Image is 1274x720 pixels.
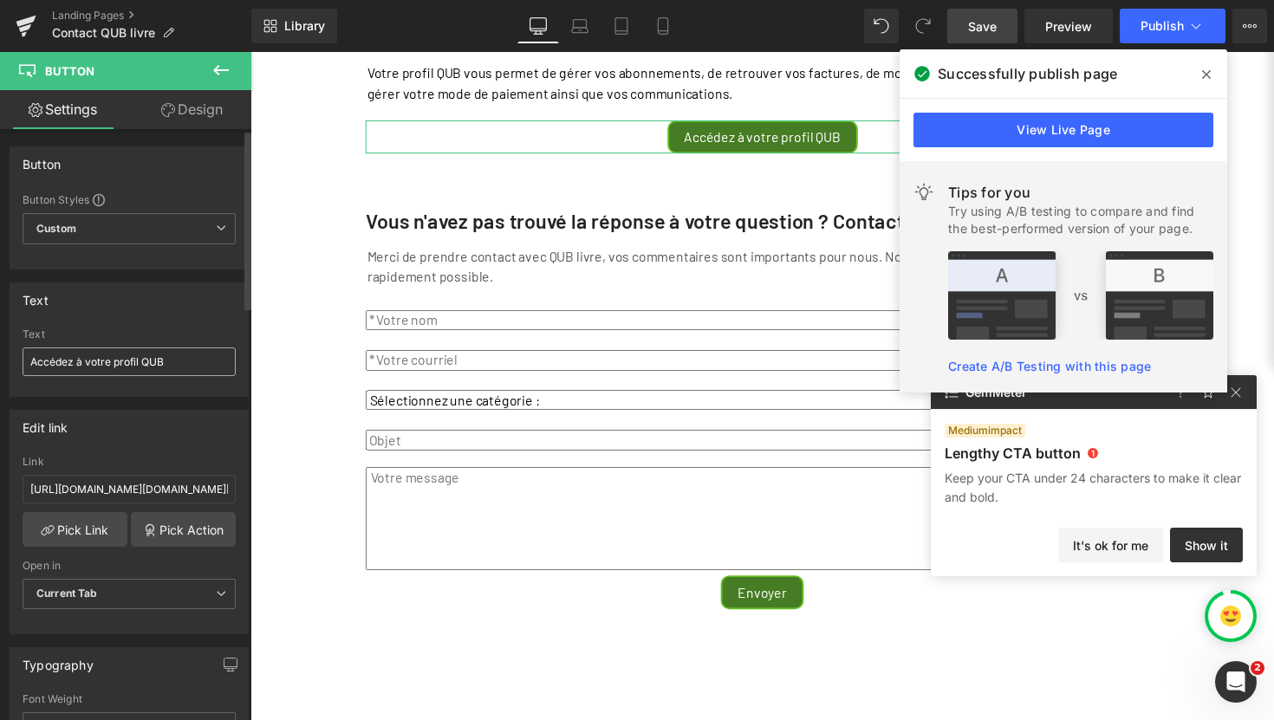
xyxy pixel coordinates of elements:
[118,264,931,285] input: * Votre nom
[913,182,934,203] img: light.svg
[120,11,929,53] p: Votre profil QUB vous permet de gérer vos abonnements, de retrouver vos factures, de modifier vos...
[23,560,236,572] div: Open in
[948,424,988,437] span: medium
[1088,448,1098,458] span: 1
[948,251,1213,340] img: tip.png
[23,512,127,547] a: Pick Link
[23,283,49,308] div: Text
[23,648,94,672] div: Typography
[517,9,559,43] a: Desktop
[948,359,1151,373] a: Create A/B Testing with this page
[23,192,236,206] div: Button Styles
[1251,661,1264,675] span: 2
[945,469,1243,507] p: Keep your CTA under 24 characters to make it clear and bold.
[52,9,251,23] a: Landing Pages
[23,411,68,435] div: Edit link
[945,424,1025,438] span: impact
[45,64,94,78] span: Button
[427,70,622,104] a: Accédez à votre profil QUB
[36,587,98,600] b: Current Tab
[864,9,899,43] button: Undo
[968,17,997,36] span: Save
[948,203,1213,237] div: Try using A/B testing to compare and find the best-performed version of your page.
[251,9,337,43] a: New Library
[1024,9,1113,43] a: Preview
[1225,382,1246,403] img: close-icon.9c17502d.svg
[129,90,255,129] a: Design
[23,693,236,705] div: Font Weight
[52,26,155,40] span: Contact QUB livre
[118,305,931,326] input: * Votre courriel
[906,9,940,43] button: Redo
[482,536,567,571] button: Envoyer
[1220,606,1241,626] img: emoji-four.svg
[913,113,1213,147] a: View Live Page
[1120,9,1225,43] button: Publish
[23,456,236,468] div: Link
[1141,19,1184,33] span: Publish
[559,9,601,43] a: Laptop
[642,9,684,43] a: Mobile
[948,182,1213,203] div: Tips for you
[1045,17,1092,36] span: Preview
[945,444,1081,462] p: Lengthy CTA button
[23,328,236,341] div: Text
[284,18,325,34] span: Library
[1170,528,1243,562] button: Show it
[23,475,236,503] input: https://your-shop.myshopify.com
[120,199,929,241] p: Merci de prendre contact avec QUB livre, vos commentaires sont importants pour nous. Nous répondr...
[118,387,931,408] input: Objet
[1215,661,1257,703] iframe: Intercom live chat
[938,63,1117,84] span: Successfully publish page
[23,147,61,172] div: Button
[36,222,76,237] b: Custom
[445,81,605,94] span: Accédez à votre profil QUB
[1232,9,1267,43] button: More
[1058,528,1163,562] button: It's ok for me
[131,512,236,547] a: Pick Action
[118,160,755,185] strong: Vous n'avez pas trouvé la réponse à votre question ? Contactez-nous !
[601,9,642,43] a: Tablet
